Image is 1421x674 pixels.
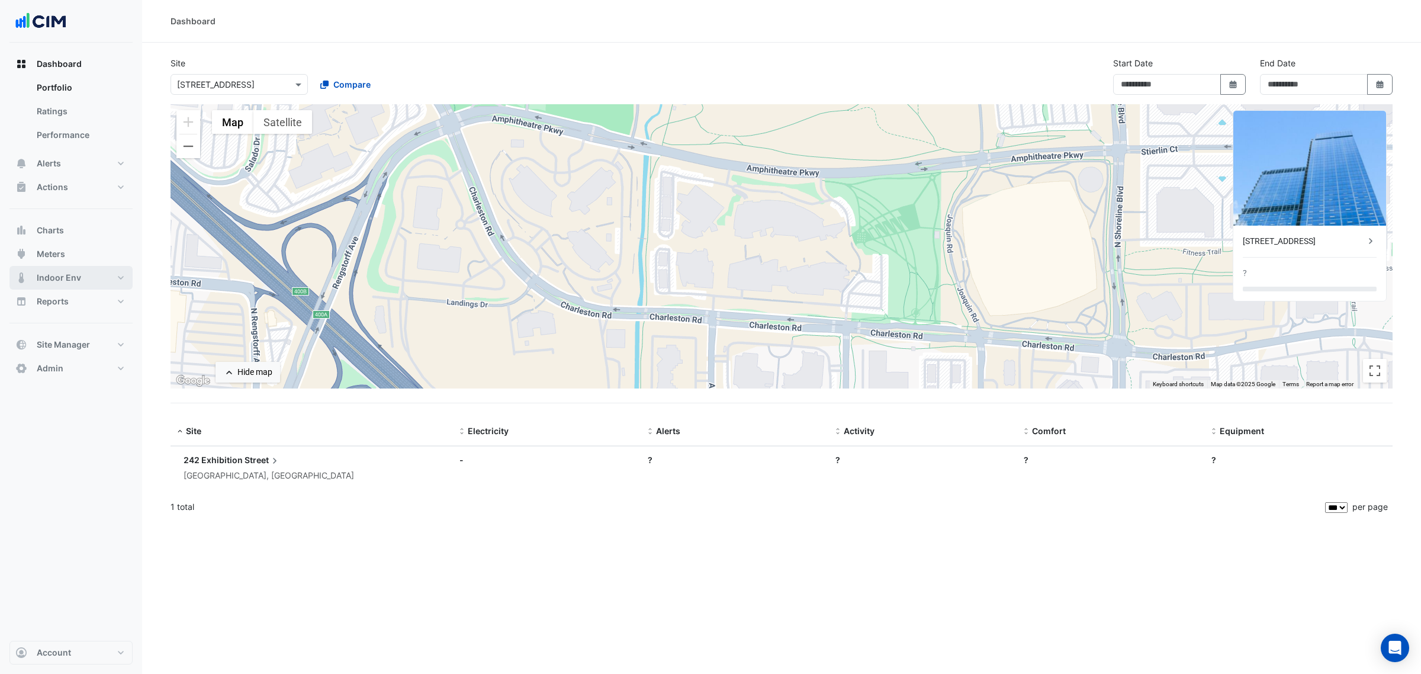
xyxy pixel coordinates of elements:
button: Alerts [9,152,133,175]
div: ? [1211,454,1385,466]
img: 242 Exhibition Street [1233,111,1386,226]
button: Reports [9,290,133,313]
label: Start Date [1113,57,1153,69]
button: Meters [9,242,133,266]
app-icon: Admin [15,362,27,374]
button: Show street map [212,110,253,134]
label: End Date [1260,57,1295,69]
button: Site Manager [9,333,133,357]
div: Dashboard [9,76,133,152]
span: Actions [37,181,68,193]
span: Equipment [1220,426,1264,436]
app-icon: Actions [15,181,27,193]
span: Reports [37,296,69,307]
span: Compare [333,78,371,91]
label: Site [171,57,185,69]
app-icon: Alerts [15,158,27,169]
div: ? [835,454,1010,466]
span: Site Manager [37,339,90,351]
button: Actions [9,175,133,199]
span: Dashboard [37,58,82,70]
span: 242 Exhibition [184,455,243,465]
a: Portfolio [27,76,133,100]
button: Keyboard shortcuts [1153,380,1204,389]
span: Admin [37,362,63,374]
span: Meters [37,248,65,260]
div: Hide map [237,366,272,378]
button: Charts [9,219,133,242]
div: ? [1024,454,1198,466]
button: Dashboard [9,52,133,76]
a: Ratings [27,100,133,123]
img: Company Logo [14,9,67,33]
a: Performance [27,123,133,147]
app-icon: Reports [15,296,27,307]
span: Site [186,426,201,436]
span: Alerts [37,158,61,169]
a: Open this area in Google Maps (opens a new window) [173,373,213,389]
button: Toggle fullscreen view [1363,359,1387,383]
app-icon: Meters [15,248,27,260]
div: - [459,454,634,466]
div: ? [1243,267,1247,280]
span: Map data ©2025 Google [1211,381,1275,387]
button: Account [9,641,133,665]
button: Indoor Env [9,266,133,290]
button: Admin [9,357,133,380]
span: Electricity [468,426,509,436]
div: ? [648,454,822,466]
app-icon: Indoor Env [15,272,27,284]
div: 1 total [171,492,1323,522]
a: Terms (opens in new tab) [1282,381,1299,387]
span: per page [1352,502,1388,512]
span: Indoor Env [37,272,81,284]
span: Comfort [1032,426,1066,436]
span: Alerts [656,426,680,436]
img: Google [173,373,213,389]
button: Hide map [216,362,280,383]
span: Activity [844,426,875,436]
button: Compare [313,74,378,95]
app-icon: Charts [15,224,27,236]
fa-icon: Select Date [1228,79,1239,89]
div: Dashboard [171,15,216,27]
fa-icon: Select Date [1375,79,1385,89]
app-icon: Dashboard [15,58,27,70]
button: Show satellite imagery [253,110,312,134]
app-icon: Site Manager [15,339,27,351]
div: [STREET_ADDRESS] [1243,235,1365,248]
span: Charts [37,224,64,236]
button: Zoom out [176,134,200,158]
span: Street [245,454,281,467]
div: Open Intercom Messenger [1381,634,1409,662]
a: Report a map error [1306,381,1354,387]
div: [GEOGRAPHIC_DATA], [GEOGRAPHIC_DATA] [184,469,354,483]
span: Account [37,647,71,659]
button: Zoom in [176,110,200,134]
